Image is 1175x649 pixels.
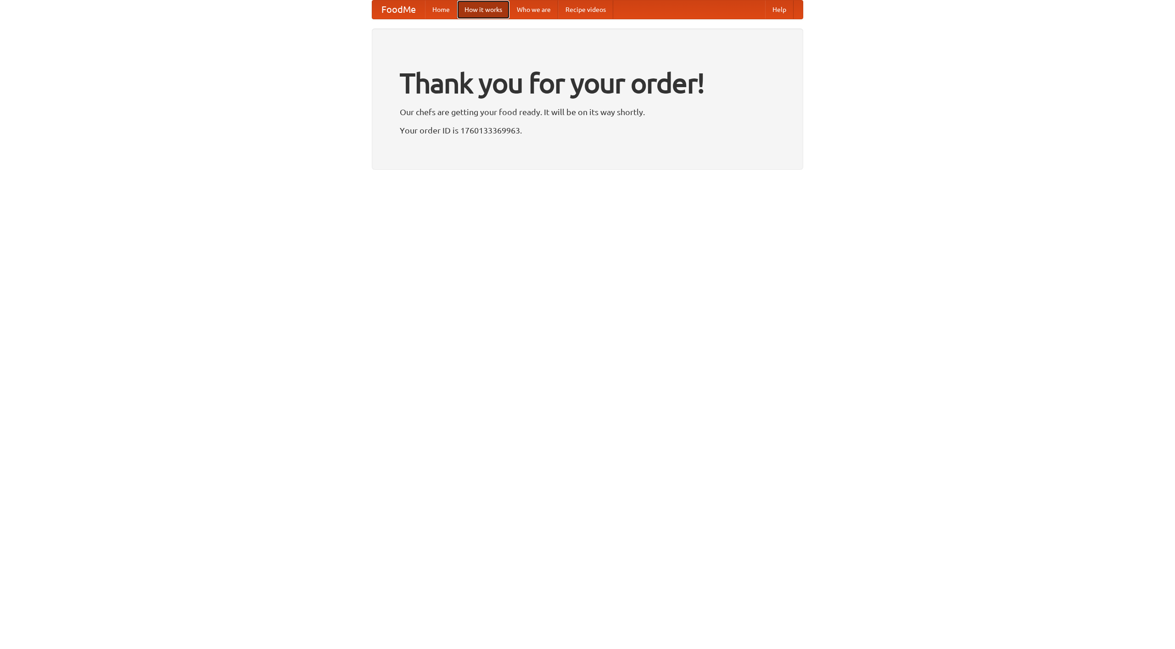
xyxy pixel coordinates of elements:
[400,123,775,137] p: Your order ID is 1760133369963.
[400,61,775,105] h1: Thank you for your order!
[457,0,509,19] a: How it works
[400,105,775,119] p: Our chefs are getting your food ready. It will be on its way shortly.
[425,0,457,19] a: Home
[372,0,425,19] a: FoodMe
[509,0,558,19] a: Who we are
[558,0,613,19] a: Recipe videos
[765,0,794,19] a: Help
